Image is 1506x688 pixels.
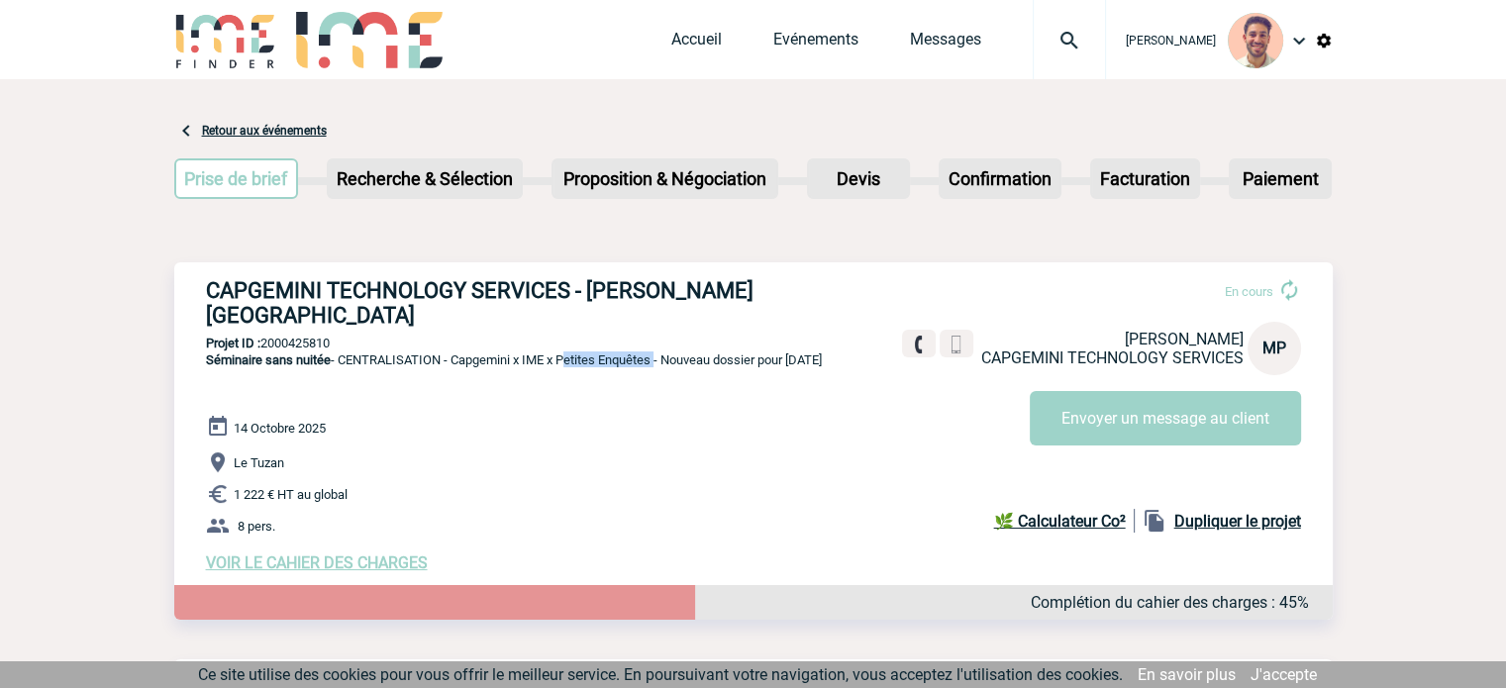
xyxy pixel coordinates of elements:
[329,160,521,197] p: Recherche & Sélection
[174,336,1333,350] p: 2000425810
[198,665,1123,684] span: Ce site utilise des cookies pour vous offrir le meilleur service. En poursuivant votre navigation...
[671,30,722,57] a: Accueil
[1030,391,1301,445] button: Envoyer un message au client
[553,160,776,197] p: Proposition & Négociation
[206,278,800,328] h3: CAPGEMINI TECHNOLOGY SERVICES - [PERSON_NAME][GEOGRAPHIC_DATA]
[910,336,928,353] img: fixe.png
[174,12,277,68] img: IME-Finder
[994,512,1126,531] b: 🌿 Calculateur Co²
[206,352,822,367] span: - CENTRALISATION - Capgemini x IME x Petites Enquêtes - Nouveau dossier pour [DATE]
[206,336,260,350] b: Projet ID :
[1225,284,1273,299] span: En cours
[1231,160,1330,197] p: Paiement
[206,553,428,572] a: VOIR LE CAHIER DES CHARGES
[234,487,348,502] span: 1 222 € HT au global
[948,336,965,353] img: portable.png
[773,30,858,57] a: Evénements
[176,160,297,197] p: Prise de brief
[1143,509,1166,533] img: file_copy-black-24dp.png
[941,160,1059,197] p: Confirmation
[994,509,1135,533] a: 🌿 Calculateur Co²
[910,30,981,57] a: Messages
[202,124,327,138] a: Retour aux événements
[206,352,331,367] span: Séminaire sans nuitée
[1092,160,1198,197] p: Facturation
[238,519,275,534] span: 8 pers.
[809,160,908,197] p: Devis
[1125,330,1244,348] span: [PERSON_NAME]
[234,455,284,470] span: Le Tuzan
[1251,665,1317,684] a: J'accepte
[1262,339,1286,357] span: MP
[1228,13,1283,68] img: 132114-0.jpg
[981,348,1244,367] span: CAPGEMINI TECHNOLOGY SERVICES
[1126,34,1216,48] span: [PERSON_NAME]
[1174,512,1301,531] b: Dupliquer le projet
[1138,665,1236,684] a: En savoir plus
[234,421,326,436] span: 14 Octobre 2025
